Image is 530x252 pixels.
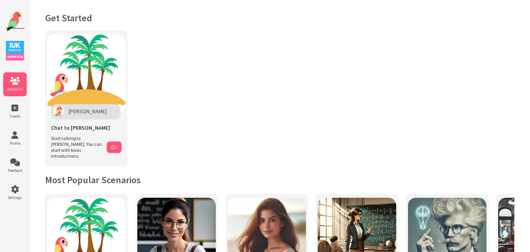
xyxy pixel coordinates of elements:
[69,108,107,115] span: [PERSON_NAME]
[3,114,27,119] span: Create
[51,135,103,159] span: Start talking to [PERSON_NAME]. You can start with basic introductions.
[5,12,25,31] img: Website Logo
[51,124,110,131] span: Chat to [PERSON_NAME]
[3,195,27,200] span: Settings
[45,12,514,24] h1: Get Started
[45,174,514,186] h2: Most Popular Scenarios
[107,142,122,153] button: Go
[6,41,24,61] img: IUK Logo
[3,141,27,146] span: Profile
[53,106,65,116] img: Polly
[3,86,27,92] span: Scenarios
[3,168,27,173] span: Feedback
[47,34,126,113] img: Chat with Polly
